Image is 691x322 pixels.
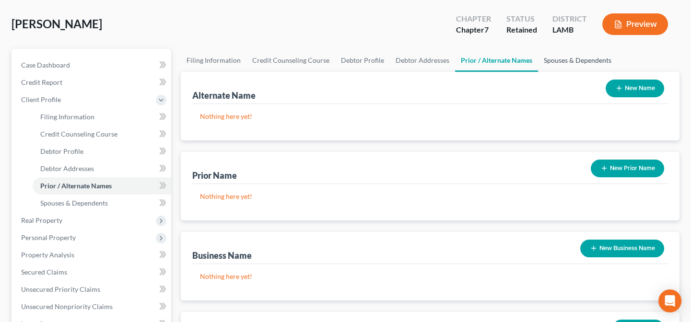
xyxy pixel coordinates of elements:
[606,80,664,97] button: New Name
[12,17,102,31] span: [PERSON_NAME]
[335,49,390,72] a: Debtor Profile
[33,195,171,212] a: Spouses & Dependents
[192,90,256,101] div: Alternate Name
[33,143,171,160] a: Debtor Profile
[21,233,76,241] span: Personal Property
[21,78,62,86] span: Credit Report
[552,13,587,24] div: District
[484,25,489,34] span: 7
[21,302,113,310] span: Unsecured Nonpriority Claims
[246,49,335,72] a: Credit Counseling Course
[33,126,171,143] a: Credit Counseling Course
[192,170,237,181] div: Prior Name
[40,182,112,190] span: Prior / Alternate Names
[40,130,117,138] span: Credit Counseling Course
[538,49,617,72] a: Spouses & Dependents
[40,199,108,207] span: Spouses & Dependents
[506,24,537,35] div: Retained
[506,13,537,24] div: Status
[33,177,171,195] a: Prior / Alternate Names
[40,147,83,155] span: Debtor Profile
[552,24,587,35] div: LAMB
[40,164,94,172] span: Debtor Addresses
[13,246,171,264] a: Property Analysis
[21,95,61,103] span: Client Profile
[21,216,62,224] span: Real Property
[33,108,171,126] a: Filing Information
[21,61,70,69] span: Case Dashboard
[192,250,252,261] div: Business Name
[580,240,664,257] button: New Business Name
[658,289,681,312] div: Open Intercom Messenger
[200,192,660,201] p: Nothing here yet!
[13,264,171,281] a: Secured Claims
[200,272,660,281] p: Nothing here yet!
[602,13,668,35] button: Preview
[456,24,491,35] div: Chapter
[21,251,74,259] span: Property Analysis
[40,113,94,121] span: Filing Information
[21,285,100,293] span: Unsecured Priority Claims
[455,49,538,72] a: Prior / Alternate Names
[13,281,171,298] a: Unsecured Priority Claims
[33,160,171,177] a: Debtor Addresses
[13,57,171,74] a: Case Dashboard
[591,160,664,177] button: New Prior Name
[390,49,455,72] a: Debtor Addresses
[13,298,171,315] a: Unsecured Nonpriority Claims
[456,13,491,24] div: Chapter
[181,49,246,72] a: Filing Information
[13,74,171,91] a: Credit Report
[21,268,67,276] span: Secured Claims
[200,112,660,121] p: Nothing here yet!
